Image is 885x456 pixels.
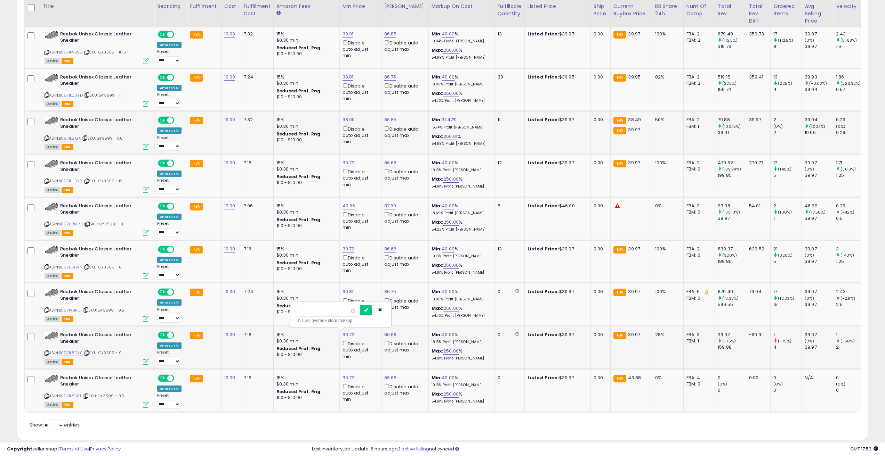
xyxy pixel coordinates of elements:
[45,144,61,150] span: All listings currently available for purchase on Amazon
[343,39,376,59] div: Disable auto adjust min
[498,117,519,123] div: 11
[686,3,712,17] div: Num of Comp.
[442,374,454,381] a: 40.00
[528,31,559,37] b: Listed Price:
[244,117,268,123] div: 7.32
[276,10,281,16] small: Amazon Fees.
[384,374,397,381] a: 86.66
[840,81,861,86] small: (226.32%)
[718,117,746,123] div: 79.88
[60,74,145,89] b: Reebok Unisex Classic Leather Sneaker
[384,168,423,181] div: Disable auto adjust max
[276,94,334,100] div: $10 - $10.90
[432,74,442,80] b: Min:
[276,123,334,130] div: $0.30 min
[343,82,376,102] div: Disable auto adjust min
[773,124,783,129] small: (0%)
[722,81,737,86] small: (225%)
[384,288,396,295] a: 86.75
[773,3,799,17] div: Ordered Items
[836,86,864,93] div: 0.57
[686,160,709,166] div: FBA: 2
[159,203,167,209] span: ON
[432,133,444,140] b: Max:
[45,187,61,193] span: All listings currently available for purchase on Amazon
[686,31,709,37] div: FBA: 2
[628,126,640,133] span: 39.97
[62,187,73,193] span: FBA
[157,49,182,65] div: Preset:
[276,160,334,166] div: 15%
[686,203,709,209] div: FBA: 3
[442,246,454,252] a: 40.00
[60,160,145,174] b: Reebok Unisex Classic Leather Sneaker
[276,37,334,43] div: $0.30 min
[190,203,203,210] small: FBA
[836,172,864,179] div: 1.25
[384,246,397,252] a: 86.66
[528,74,559,80] b: Listed Price:
[686,166,709,172] div: FBM: 0
[190,117,203,124] small: FBA
[59,446,89,452] a: Terms of Use
[773,160,802,166] div: 12
[159,74,167,80] span: ON
[343,31,354,38] a: 39.91
[60,31,145,45] b: Reebok Unisex Classic Leather Sneaker
[45,58,61,64] span: All listings currently available for purchase on Amazon
[773,203,802,209] div: 2
[686,80,709,86] div: FBM: 2
[276,51,334,57] div: $10 - $10.90
[749,3,767,25] div: Total Rev. Diff.
[60,203,145,217] b: Reebok Unisex Classic Leather Sneaker
[343,125,376,145] div: Disable auto adjust min
[45,160,58,168] img: 31ADHjGEGUL._SL40_.jpg
[157,127,182,134] div: Amazon AI
[276,74,334,80] div: 15%
[432,125,489,130] p: 15.74% Profit [PERSON_NAME]
[594,117,605,123] div: 0.00
[432,203,489,216] div: %
[45,74,149,106] div: ASIN:
[173,160,184,166] span: OFF
[443,47,459,54] a: 250.00
[613,31,626,39] small: FBA
[528,116,559,123] b: Listed Price:
[224,331,235,338] a: 19.00
[686,123,709,130] div: FBM: 1
[836,43,864,50] div: 1.6
[384,82,423,96] div: Disable auto adjust max
[613,117,626,124] small: FBA
[343,168,376,188] div: Disable auto adjust min
[805,86,833,93] div: 39.94
[809,81,827,86] small: (-0.03%)
[613,74,626,82] small: FBA
[686,37,709,43] div: FBM: 2
[276,137,334,143] div: $10 - $10.90
[805,166,814,172] small: (0%)
[778,209,792,215] small: (100%)
[190,3,218,10] div: Fulfillment
[718,86,746,93] div: 159.74
[443,90,459,97] a: 250.00
[805,203,833,209] div: 46.99
[749,117,765,123] div: 39.97
[384,159,397,166] a: 86.66
[83,178,122,184] span: | SKU: GY3599 - 12
[343,374,355,381] a: 39.72
[45,289,58,297] img: 31ADHjGEGUL._SL40_.jpg
[805,130,833,136] div: 19.96
[384,125,423,139] div: Disable auto adjust max
[718,3,743,17] div: Total Rev.
[84,92,121,98] span: | SKU: GY3599 - 11
[442,202,454,209] a: 40.00
[594,3,608,17] div: Ship Price
[773,74,802,80] div: 13
[62,58,73,64] span: FBA
[432,202,442,209] b: Min:
[45,74,58,82] img: 31ADHjGEGUL._SL40_.jpg
[718,31,746,37] div: 679.49
[384,116,397,123] a: 86.85
[62,101,73,107] span: FBA
[718,130,746,136] div: 39.91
